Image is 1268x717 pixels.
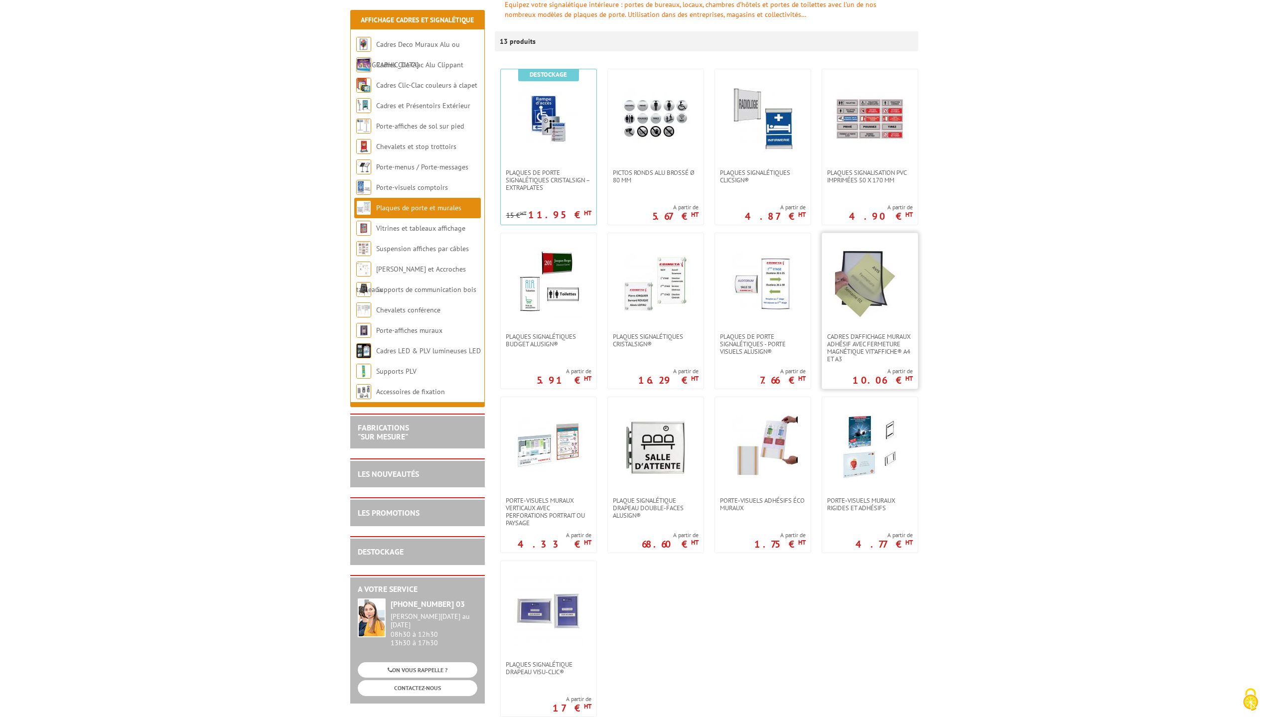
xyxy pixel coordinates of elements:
sup: HT [584,702,591,711]
img: Vitrines et tableaux affichage [356,221,371,236]
a: Plaques signalétiques CristalSign® [608,333,704,348]
strong: [PHONE_NUMBER] 03 [391,599,465,609]
span: A partir de [642,531,699,539]
a: Cadres Clic-Clac couleurs à clapet [376,81,477,90]
sup: HT [691,210,699,219]
a: PLAQUE SIGNALÉTIQUE DRAPEAU DOUBLE-FACES ALUSIGN® [608,497,704,519]
p: 4.33 € [518,541,591,547]
a: Porte-visuels comptoirs [376,183,448,192]
a: Porte-affiches de sol sur pied [376,122,464,131]
img: Cadres Deco Muraux Alu ou Bois [356,37,371,52]
a: Chevalets conférence [376,305,440,314]
span: Plaques Signalétique drapeau Visu-Clic® [506,661,591,676]
sup: HT [798,538,806,547]
a: Pictos ronds alu brossé Ø 80 mm [608,169,704,184]
div: [PERSON_NAME][DATE] au [DATE] [391,612,477,629]
img: Porte-affiches muraux [356,323,371,338]
sup: HT [584,538,591,547]
p: 15 € [506,212,527,219]
a: Porte-visuels muraux rigides et adhésifs [822,497,918,512]
sup: HT [691,538,699,547]
a: Plaques Signalétique drapeau Visu-Clic® [501,661,596,676]
a: Cadres et Présentoirs Extérieur [376,101,470,110]
p: 7.66 € [760,377,806,383]
img: Chevalets conférence [356,302,371,317]
img: Porte-visuels adhésifs éco muraux [728,412,798,482]
span: A partir de [849,203,913,211]
p: 16.29 € [638,377,699,383]
p: 17 € [553,705,591,711]
a: Cadres Clic-Clac Alu Clippant [376,60,463,69]
p: 4.87 € [745,213,806,219]
span: A partir de [553,695,591,703]
a: LES NOUVEAUTÉS [358,469,419,479]
img: Plaques Signalétique drapeau Visu-Clic® [514,576,583,646]
span: Porte-visuels adhésifs éco muraux [720,497,806,512]
img: Cadres LED & PLV lumineuses LED [356,343,371,358]
sup: HT [520,210,527,217]
span: Plaques signalétiques ClicSign® [720,169,806,184]
a: Porte-menus / Porte-messages [376,162,468,171]
span: Pictos ronds alu brossé Ø 80 mm [613,169,699,184]
sup: HT [905,374,913,383]
p: 13 produits [500,31,537,51]
p: 68.60 € [642,541,699,547]
a: Cadres Deco Muraux Alu ou [GEOGRAPHIC_DATA] [356,40,460,69]
a: [PERSON_NAME] et Accroches tableaux [356,265,466,294]
a: Accessoires de fixation [376,387,445,396]
button: Cookies (fenêtre modale) [1233,683,1268,717]
img: Porte-affiches de sol sur pied [356,119,371,134]
a: Plaques de porte signalétiques - Porte Visuels AluSign® [715,333,811,355]
img: Porte-visuels muraux verticaux avec perforations portrait ou paysage [514,412,583,482]
a: Supports de communication bois [376,285,476,294]
span: A partir de [852,367,913,375]
span: A partir de [855,531,913,539]
img: Cookies (fenêtre modale) [1238,687,1263,712]
img: Chevalets et stop trottoirs [356,139,371,154]
img: Cadres et Présentoirs Extérieur [356,98,371,113]
a: Affichage Cadres et Signalétique [361,15,474,24]
span: Porte-visuels muraux rigides et adhésifs [827,497,913,512]
a: Porte-visuels adhésifs éco muraux [715,497,811,512]
img: Plaques signalisation PVC imprimées 50 x 170 mm [835,84,905,154]
img: Plaques signalétiques CristalSign® [621,248,691,318]
img: Pictos ronds alu brossé Ø 80 mm [621,84,691,154]
a: Porte-affiches muraux [376,326,442,335]
sup: HT [584,374,591,383]
img: Plaques de porte signalétiques CristalSign – extraplates [514,84,583,154]
span: Cadres d’affichage muraux adhésif avec fermeture magnétique VIT’AFFICHE® A4 et A3 [827,333,913,363]
a: Cadres d’affichage muraux adhésif avec fermeture magnétique VIT’AFFICHE® A4 et A3 [822,333,918,363]
img: Accessoires de fixation [356,384,371,399]
span: A partir de [638,367,699,375]
span: Plaques signalétiques CristalSign® [613,333,699,348]
p: 4.77 € [855,541,913,547]
span: A partir de [745,203,806,211]
img: Cimaises et Accroches tableaux [356,262,371,277]
img: PLAQUE SIGNALÉTIQUE DRAPEAU DOUBLE-FACES ALUSIGN® [621,412,691,482]
span: Porte-visuels muraux verticaux avec perforations portrait ou paysage [506,497,591,527]
p: 4.90 € [849,213,913,219]
b: Destockage [530,70,567,79]
img: widget-service.jpg [358,598,386,637]
span: Plaques Signalétiques Budget AluSign® [506,333,591,348]
sup: HT [905,210,913,219]
sup: HT [584,209,591,217]
p: 10.06 € [852,377,913,383]
span: A partir de [537,367,591,375]
a: Suspension affiches par câbles [376,244,469,253]
a: LES PROMOTIONS [358,508,420,518]
a: FABRICATIONS"Sur Mesure" [358,423,409,441]
a: CONTACTEZ-NOUS [358,680,477,696]
sup: HT [905,538,913,547]
img: Cadres Clic-Clac couleurs à clapet [356,78,371,93]
span: A partir de [518,531,591,539]
a: Supports PLV [376,367,417,376]
img: Plaques signalétiques ClicSign® [728,84,798,154]
img: Supports PLV [356,364,371,379]
img: Suspension affiches par câbles [356,241,371,256]
p: 5.91 € [537,377,591,383]
img: Plaques de porte et murales [356,200,371,215]
h2: A votre service [358,585,477,594]
span: Plaques de porte signalétiques - Porte Visuels AluSign® [720,333,806,355]
img: Porte-menus / Porte-messages [356,159,371,174]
